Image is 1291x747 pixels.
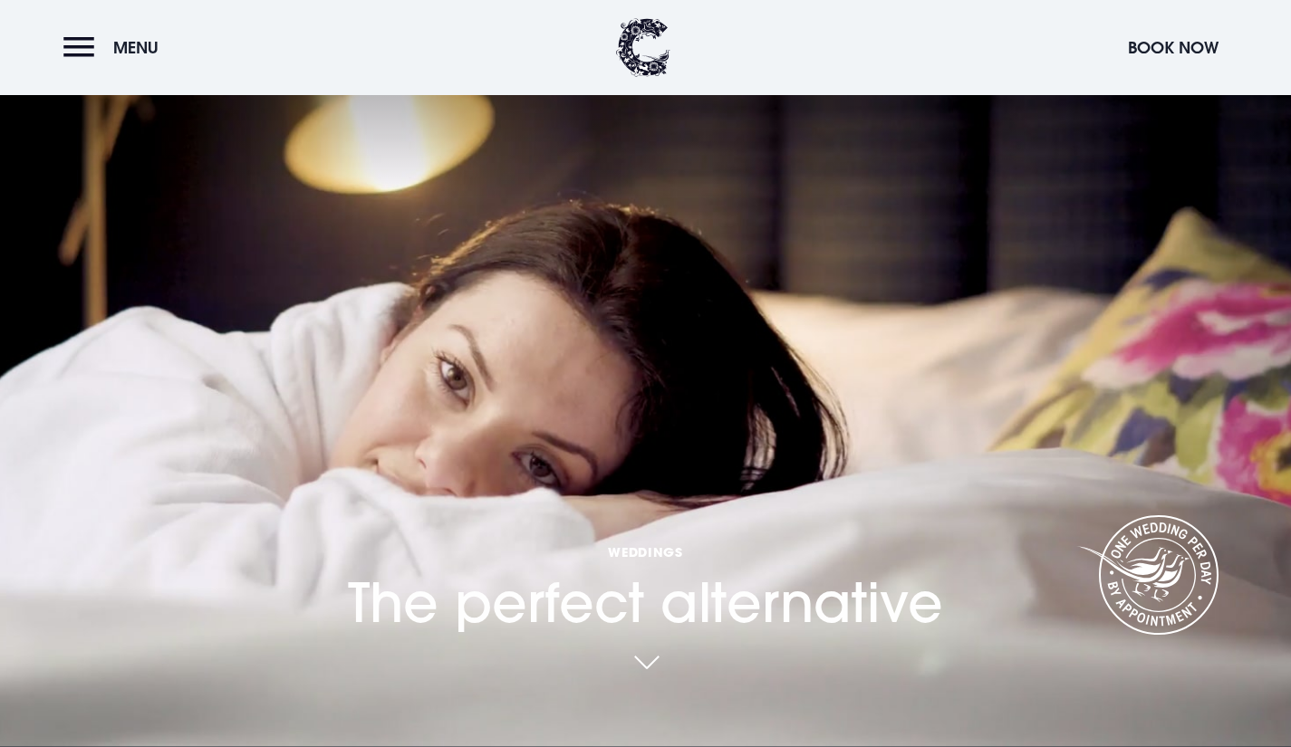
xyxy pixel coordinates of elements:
[348,451,943,635] h1: The perfect alternative
[63,28,168,67] button: Menu
[348,543,943,560] span: Weddings
[616,18,670,77] img: Clandeboye Lodge
[1119,28,1228,67] button: Book Now
[113,37,159,58] span: Menu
